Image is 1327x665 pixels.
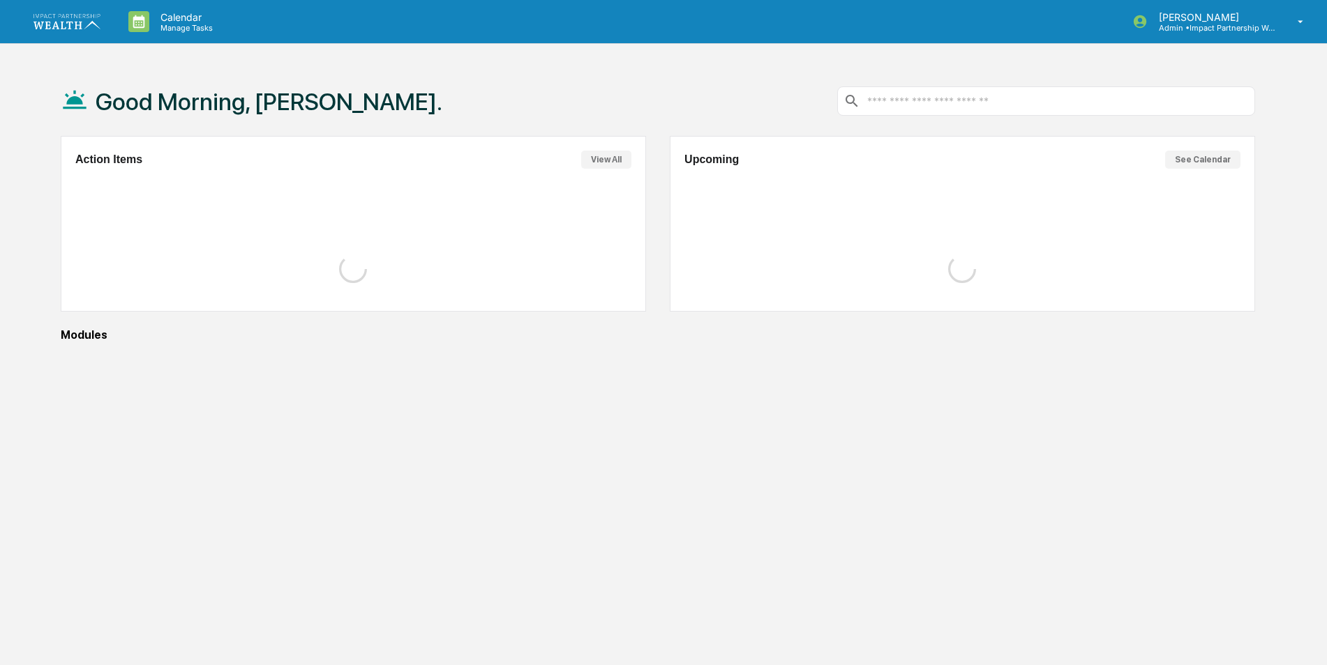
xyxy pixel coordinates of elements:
[1148,23,1277,33] p: Admin • Impact Partnership Wealth
[581,151,631,169] button: View All
[149,11,220,23] p: Calendar
[1165,151,1240,169] button: See Calendar
[61,328,1255,342] div: Modules
[684,153,739,166] h2: Upcoming
[75,153,142,166] h2: Action Items
[96,88,442,116] h1: Good Morning, [PERSON_NAME].
[1148,11,1277,23] p: [PERSON_NAME]
[149,23,220,33] p: Manage Tasks
[33,14,100,29] img: logo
